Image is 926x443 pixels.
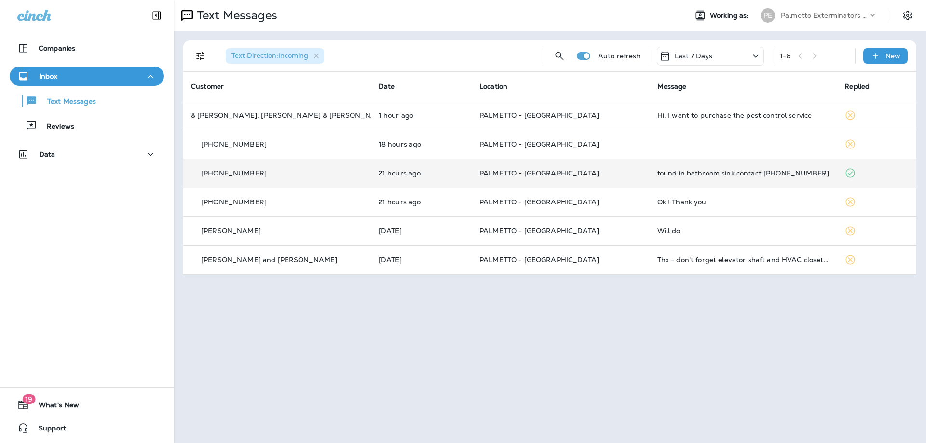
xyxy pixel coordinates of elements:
span: Support [29,424,66,436]
p: [PHONE_NUMBER] [201,140,267,148]
button: Support [10,418,164,438]
p: [PHONE_NUMBER] [201,198,267,206]
span: PALMETTO - [GEOGRAPHIC_DATA] [479,111,599,120]
button: Companies [10,39,164,58]
span: Customer [191,82,224,91]
p: [PERSON_NAME] [201,227,261,235]
button: 19What's New [10,395,164,415]
span: What's New [29,401,79,413]
button: Settings [899,7,916,24]
span: PALMETTO - [GEOGRAPHIC_DATA] [479,227,599,235]
p: Palmetto Exterminators LLC [781,12,868,19]
p: [PHONE_NUMBER] [201,169,267,177]
p: Aug 20, 2025 11:45 AM [379,227,464,235]
p: Auto refresh [598,52,641,60]
span: Replied [844,82,870,91]
span: Location [479,82,507,91]
span: PALMETTO - [GEOGRAPHIC_DATA] [479,140,599,148]
div: 1 - 6 [780,52,790,60]
button: Collapse Sidebar [143,6,170,25]
span: Date [379,82,395,91]
p: Companies [39,44,75,52]
span: PALMETTO - [GEOGRAPHIC_DATA] [479,198,599,206]
p: & [PERSON_NAME], [PERSON_NAME] & [PERSON_NAME] [191,111,389,119]
button: Inbox [10,67,164,86]
div: PE [761,8,775,23]
p: Reviews [37,122,74,132]
span: Text Direction : Incoming [231,51,308,60]
span: 19 [22,394,35,404]
span: Working as: [710,12,751,20]
div: found in bathroom sink contact 862-432-2840 [657,169,830,177]
span: PALMETTO - [GEOGRAPHIC_DATA] [479,255,599,264]
div: Hi. I want to purchase the pest control service [657,111,830,119]
p: Aug 20, 2025 11:45 AM [379,256,464,264]
div: Ok!! Thank you [657,198,830,206]
button: Search Messages [550,46,569,66]
div: Thx - don't forget elevator shaft and HVAC closet - I imagine Hunter will remind you as well [657,256,830,264]
p: Aug 22, 2025 07:16 AM [379,111,464,119]
button: Reviews [10,116,164,136]
div: Will do [657,227,830,235]
p: Aug 21, 2025 02:20 PM [379,140,464,148]
span: Message [657,82,687,91]
p: Aug 21, 2025 11:21 AM [379,169,464,177]
div: Text Direction:Incoming [226,48,324,64]
p: Data [39,150,55,158]
p: Text Messages [38,97,96,107]
button: Data [10,145,164,164]
button: Filters [191,46,210,66]
p: Last 7 Days [675,52,713,60]
button: Text Messages [10,91,164,111]
p: New [885,52,900,60]
span: PALMETTO - [GEOGRAPHIC_DATA] [479,169,599,177]
p: Text Messages [193,8,277,23]
p: Inbox [39,72,57,80]
p: Aug 21, 2025 10:41 AM [379,198,464,206]
p: [PERSON_NAME] and [PERSON_NAME] [201,256,337,264]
